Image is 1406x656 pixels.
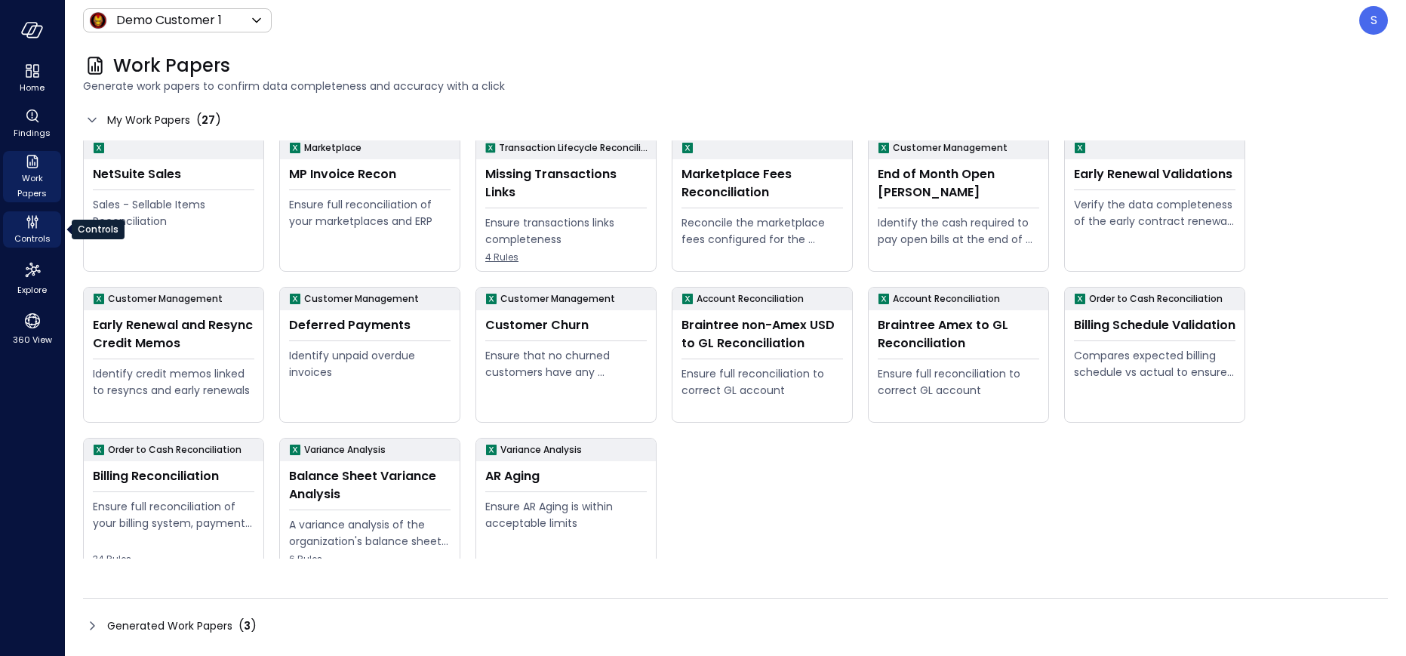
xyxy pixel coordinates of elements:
[304,291,419,306] p: Customer Management
[485,347,647,380] div: Ensure that no churned customers have any remaining open invoices
[1074,165,1235,183] div: Early Renewal Validations
[485,214,647,248] div: Ensure transactions links completeness
[3,151,61,202] div: Work Papers
[108,291,223,306] p: Customer Management
[202,112,215,128] span: 27
[289,467,451,504] div: Balance Sheet Variance Analysis
[13,332,52,347] span: 360 View
[9,171,55,201] span: Work Papers
[893,140,1008,156] p: Customer Management
[485,316,647,334] div: Customer Churn
[485,165,647,202] div: Missing Transactions Links
[83,78,1388,94] span: Generate work papers to confirm data completeness and accuracy with a click
[485,467,647,485] div: AR Aging
[1074,316,1235,334] div: Billing Schedule Validation
[93,165,254,183] div: NetSuite Sales
[681,316,843,353] div: Braintree non-Amex USD to GL Reconciliation
[93,467,254,485] div: Billing Reconciliation
[289,552,451,567] span: 6 Rules
[3,308,61,349] div: 360 View
[1359,6,1388,35] div: Steve Sovik
[107,618,232,634] span: Generated Work Papers
[93,498,254,531] div: Ensure full reconciliation of your billing system, payments gateway, and ERP
[500,442,582,457] p: Variance Analysis
[116,11,222,29] p: Demo Customer 1
[14,125,51,140] span: Findings
[304,140,361,156] p: Marketplace
[89,11,107,29] img: Icon
[499,140,650,156] p: Transaction Lifecycle Reconciliation
[93,316,254,353] div: Early Renewal and Resync Credit Memos
[14,231,51,246] span: Controls
[485,250,647,265] span: 4 Rules
[878,214,1039,248] div: Identify the cash required to pay open bills at the end of the month
[1089,291,1223,306] p: Order to Cash Reconciliation
[289,165,451,183] div: MP Invoice Recon
[289,316,451,334] div: Deferred Payments
[878,316,1039,353] div: Braintree Amex to GL Reconciliation
[1074,196,1235,229] div: Verify the data completeness of the early contract renewal process
[196,111,221,129] div: ( )
[500,291,615,306] p: Customer Management
[107,112,190,128] span: My Work Papers
[304,442,386,457] p: Variance Analysis
[3,106,61,142] div: Findings
[485,498,647,531] div: Ensure AR Aging is within acceptable limits
[93,552,254,567] span: 34 Rules
[93,196,254,229] div: Sales - Sellable Items Reconciliation
[878,165,1039,202] div: End of Month Open [PERSON_NAME]
[1074,347,1235,380] div: Compares expected billing schedule vs actual to ensure timely and compliant invoicing
[20,80,45,95] span: Home
[893,291,1000,306] p: Account Reconciliation
[681,165,843,202] div: Marketplace Fees Reconciliation
[3,211,61,248] div: Controls
[244,618,251,633] span: 3
[238,617,257,635] div: ( )
[289,196,451,229] div: Ensure full reconciliation of your marketplaces and ERP
[3,60,61,97] div: Home
[1371,11,1377,29] p: S
[289,347,451,380] div: Identify unpaid overdue invoices
[108,442,242,457] p: Order to Cash Reconciliation
[697,291,804,306] p: Account Reconciliation
[681,214,843,248] div: Reconcile the marketplace fees configured for the Opportunity to the actual fees being paid
[93,365,254,399] div: Identify credit memos linked to resyncs and early renewals
[3,257,61,299] div: Explore
[681,365,843,399] div: Ensure full reconciliation to correct GL account
[878,365,1039,399] div: Ensure full reconciliation to correct GL account
[17,282,47,297] span: Explore
[289,516,451,550] div: A variance analysis of the organization's balance sheet accounts
[113,54,230,78] span: Work Papers
[72,220,125,239] div: Controls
